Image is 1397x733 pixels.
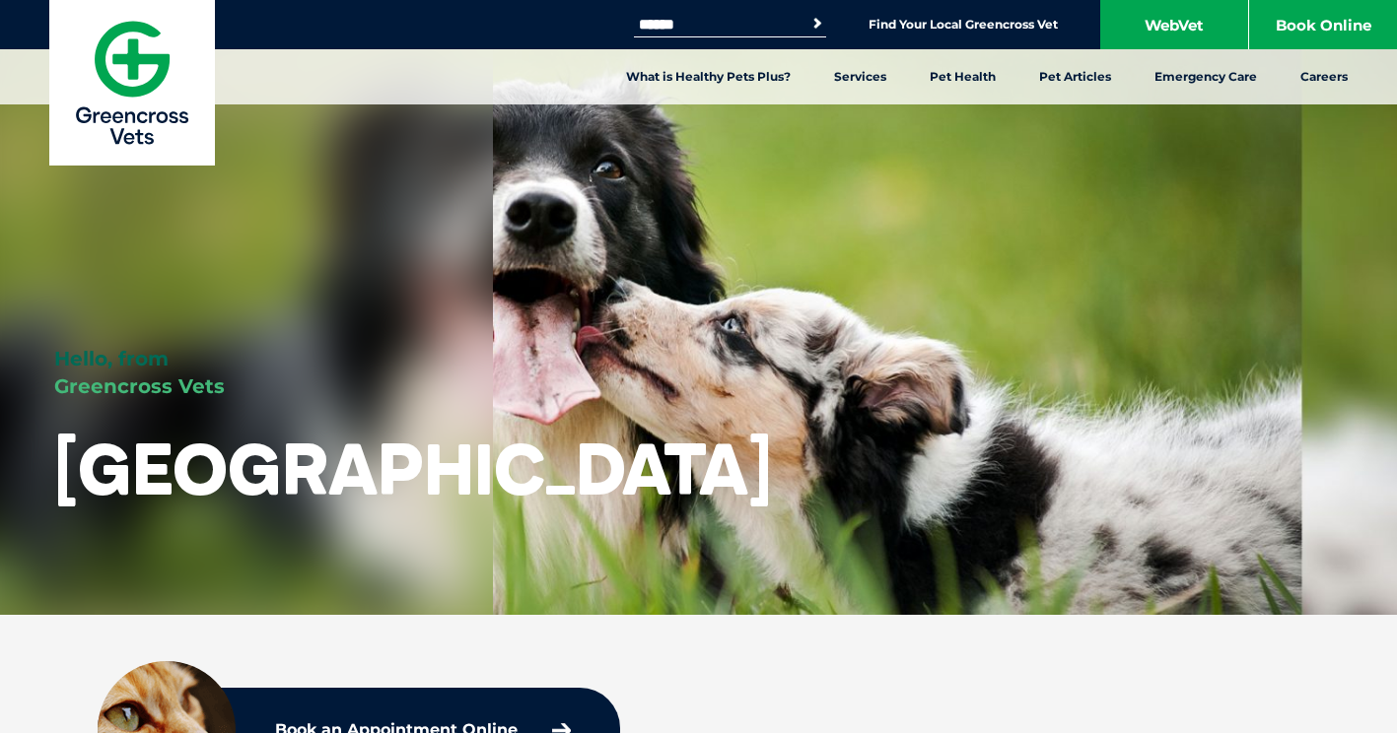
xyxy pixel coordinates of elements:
button: Search [807,14,827,33]
a: Services [812,49,908,104]
a: Pet Health [908,49,1017,104]
a: What is Healthy Pets Plus? [604,49,812,104]
span: Greencross Vets [54,374,225,398]
span: Hello, from [54,347,169,370]
a: Find Your Local Greencross Vet [869,17,1058,33]
h1: [GEOGRAPHIC_DATA] [54,430,772,507]
a: Pet Articles [1017,49,1133,104]
a: Emergency Care [1133,49,1279,104]
a: Careers [1279,49,1369,104]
